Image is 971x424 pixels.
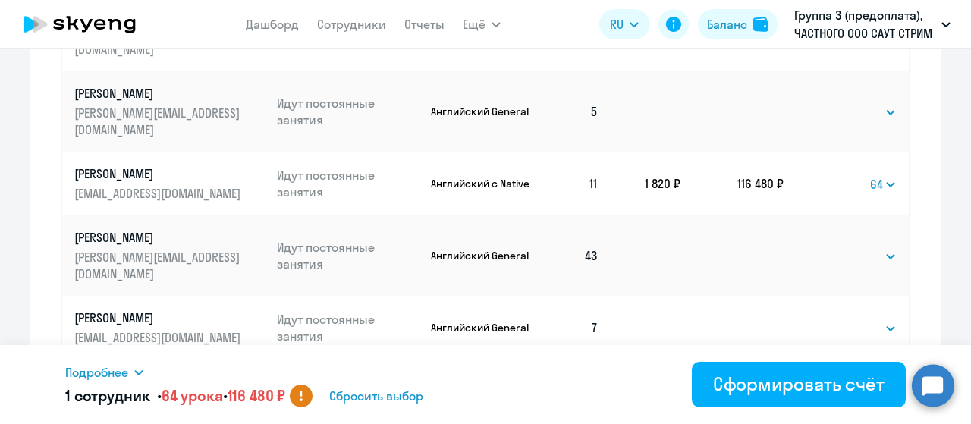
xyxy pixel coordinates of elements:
h5: 1 сотрудник • • [65,385,285,407]
td: 5 [533,71,611,152]
a: [PERSON_NAME][PERSON_NAME][EMAIL_ADDRESS][DOMAIN_NAME] [74,229,265,282]
div: Сформировать счёт [713,372,885,396]
p: Английский General [431,321,533,334]
span: Сбросить выбор [329,387,423,405]
div: Баланс [707,15,747,33]
span: 64 урока [162,386,223,405]
a: [PERSON_NAME][EMAIL_ADDRESS][DOMAIN_NAME] [74,165,265,202]
p: Группа 3 (предоплата), ЧАСТНОГО ООО САУТ СТРИМ ТРАНСПОРТ Б.В. В Г. АНАПА, ФЛ [794,6,935,42]
span: RU [610,15,624,33]
button: Группа 3 (предоплата), ЧАСТНОГО ООО САУТ СТРИМ ТРАНСПОРТ Б.В. В Г. АНАПА, ФЛ [787,6,958,42]
a: [PERSON_NAME][PERSON_NAME][EMAIL_ADDRESS][DOMAIN_NAME] [74,85,265,138]
p: Английский с Native [431,177,533,190]
p: [PERSON_NAME][EMAIL_ADDRESS][DOMAIN_NAME] [74,105,244,138]
span: Подробнее [65,363,128,382]
p: [PERSON_NAME] [74,229,244,246]
p: [EMAIL_ADDRESS][DOMAIN_NAME] [74,329,244,346]
p: [PERSON_NAME] [74,85,244,102]
td: 43 [533,215,611,296]
span: 116 480 ₽ [228,386,286,405]
p: Английский General [431,249,533,262]
p: Английский General [431,105,533,118]
p: Идут постоянные занятия [277,311,420,344]
td: 116 480 ₽ [680,152,784,215]
button: RU [599,9,649,39]
a: [PERSON_NAME][EMAIL_ADDRESS][DOMAIN_NAME] [74,309,265,346]
p: [PERSON_NAME][EMAIL_ADDRESS][DOMAIN_NAME] [74,249,244,282]
a: Отчеты [404,17,445,32]
p: [PERSON_NAME] [74,309,244,326]
p: [EMAIL_ADDRESS][DOMAIN_NAME] [74,185,244,202]
button: Сформировать счёт [692,362,906,407]
td: 11 [533,152,611,215]
span: Ещё [463,15,485,33]
td: 1 820 ₽ [611,152,680,215]
p: Идут постоянные занятия [277,167,420,200]
p: Идут постоянные занятия [277,95,420,128]
a: Сотрудники [317,17,386,32]
img: balance [753,17,768,32]
button: Балансbalance [698,9,778,39]
p: Идут постоянные занятия [277,239,420,272]
a: Дашборд [246,17,299,32]
p: [PERSON_NAME] [74,165,244,182]
button: Ещё [463,9,501,39]
td: 7 [533,296,611,360]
